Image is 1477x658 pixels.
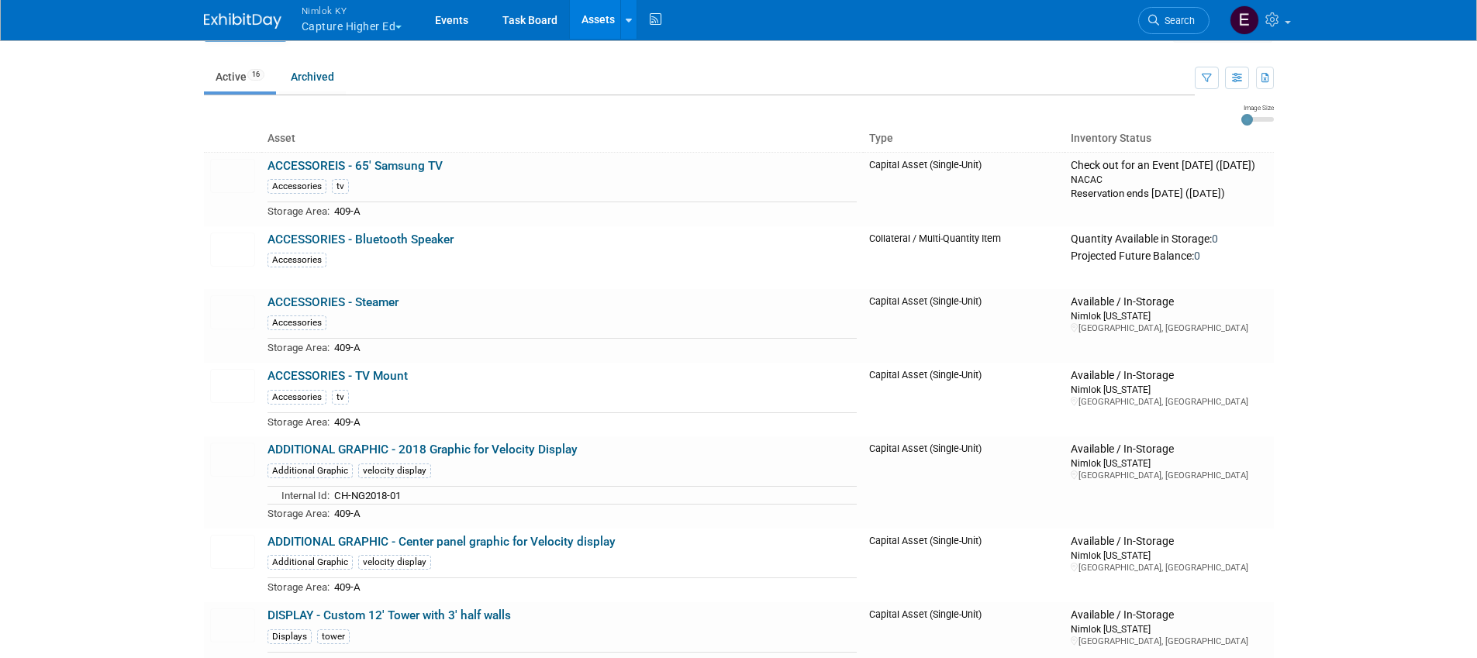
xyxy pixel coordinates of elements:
[267,369,408,383] a: ACCESSORIES - TV Mount
[1230,5,1259,35] img: Elizabeth Griffin
[267,463,353,478] div: Additional Graphic
[1071,369,1267,383] div: Available / In-Storage
[1071,396,1267,408] div: [GEOGRAPHIC_DATA], [GEOGRAPHIC_DATA]
[267,508,330,519] span: Storage Area:
[267,629,312,644] div: Displays
[1071,246,1267,264] div: Projected Future Balance:
[1071,456,1267,470] div: Nimlok [US_STATE]
[1071,443,1267,456] div: Available / In-Storage
[863,289,1065,363] td: Capital Asset (Single-Unit)
[267,315,326,330] div: Accessories
[332,179,349,194] div: tv
[267,159,443,173] a: ACCESSOREIS - 65' Samsung TV
[267,416,330,428] span: Storage Area:
[863,126,1065,152] th: Type
[330,412,857,430] td: 409-A
[863,529,1065,602] td: Capital Asset (Single-Unit)
[267,233,454,246] a: ACCESSORIES - Bluetooth Speaker
[267,253,326,267] div: Accessories
[1071,322,1267,334] div: [GEOGRAPHIC_DATA], [GEOGRAPHIC_DATA]
[1071,535,1267,549] div: Available / In-Storage
[1071,608,1267,622] div: Available / In-Storage
[863,363,1065,436] td: Capital Asset (Single-Unit)
[267,205,330,217] span: Storage Area:
[1138,7,1210,34] a: Search
[358,555,431,570] div: velocity display
[330,202,857,220] td: 409-A
[1071,636,1267,647] div: [GEOGRAPHIC_DATA], [GEOGRAPHIC_DATA]
[267,342,330,353] span: Storage Area:
[302,2,402,19] span: Nimlok KY
[1071,309,1267,322] div: Nimlok [US_STATE]
[1071,173,1267,186] div: NACAC
[1071,233,1267,246] div: Quantity Available in Storage:
[1241,103,1274,112] div: Image Size
[1071,562,1267,574] div: [GEOGRAPHIC_DATA], [GEOGRAPHIC_DATA]
[330,505,857,522] td: 409-A
[267,608,511,622] a: DISPLAY - Custom 12' Tower with 3' half walls
[358,463,431,478] div: velocity display
[1071,622,1267,636] div: Nimlok [US_STATE]
[1194,250,1200,262] span: 0
[247,69,264,81] span: 16
[1071,295,1267,309] div: Available / In-Storage
[330,339,857,357] td: 409-A
[267,581,330,593] span: Storage Area:
[261,126,863,152] th: Asset
[1071,383,1267,396] div: Nimlok [US_STATE]
[330,578,857,596] td: 409-A
[863,226,1065,289] td: Collateral / Multi-Quantity Item
[204,62,276,91] a: Active16
[863,152,1065,226] td: Capital Asset (Single-Unit)
[267,179,326,194] div: Accessories
[332,390,349,405] div: tv
[1071,186,1267,201] div: Reservation ends [DATE] ([DATE])
[267,555,353,570] div: Additional Graphic
[267,443,578,456] a: ADDITIONAL GRAPHIC - 2018 Graphic for Velocity Display
[267,295,399,309] a: ACCESSORIES - Steamer
[267,535,616,549] a: ADDITIONAL GRAPHIC - Center panel graphic for Velocity display
[1071,159,1267,173] div: Check out for an Event [DATE] ([DATE])
[1212,233,1218,245] span: 0
[279,62,346,91] a: Archived
[1071,549,1267,562] div: Nimlok [US_STATE]
[267,486,330,505] td: Internal Id:
[1159,15,1195,26] span: Search
[317,629,350,644] div: tower
[267,390,326,405] div: Accessories
[330,486,857,505] td: CH-NG2018-01
[863,436,1065,529] td: Capital Asset (Single-Unit)
[204,13,281,29] img: ExhibitDay
[1071,470,1267,481] div: [GEOGRAPHIC_DATA], [GEOGRAPHIC_DATA]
